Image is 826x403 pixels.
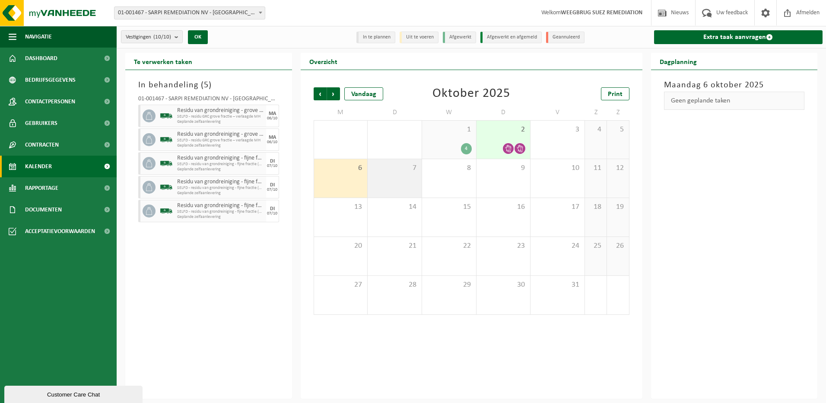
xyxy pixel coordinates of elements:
[480,32,542,43] li: Afgewerkt en afgemeld
[177,114,264,119] span: SELFD - residu GRC grove fractie – verlaagde MH
[461,143,472,154] div: 4
[267,116,277,121] div: 06/10
[372,241,417,251] span: 21
[188,30,208,44] button: OK
[270,159,275,164] div: DI
[426,241,472,251] span: 22
[535,125,580,134] span: 3
[177,186,264,191] span: SELFD - residu van grondreiniging - fijne fractie (VLAREBO)
[318,163,363,173] span: 6
[160,133,173,146] img: BL-SO-LV
[25,134,59,156] span: Contracten
[546,32,585,43] li: Geannuleerd
[481,280,526,290] span: 30
[481,202,526,212] span: 16
[664,92,805,110] div: Geen geplande taken
[426,202,472,212] span: 15
[372,202,417,212] span: 14
[177,202,264,209] span: Residu van grondreiniging - fijne fractie (VLAREBO)
[608,91,623,98] span: Print
[177,214,264,220] span: Geplande zelfaanlevering
[25,48,57,69] span: Dashboard
[267,188,277,192] div: 07/10
[372,163,417,173] span: 7
[607,105,629,120] td: Z
[481,163,526,173] span: 9
[160,157,173,170] img: BL-SO-LV
[177,155,264,162] span: Residu van grondreiniging - fijne fractie (VLAREBO)
[589,125,602,134] span: 4
[589,241,602,251] span: 25
[611,163,624,173] span: 12
[314,87,327,100] span: Vorige
[138,79,279,92] h3: In behandeling ( )
[589,202,602,212] span: 18
[25,177,58,199] span: Rapportage
[177,209,264,214] span: SELFD - residu van grondreiniging - fijne fractie (VLAREBO)
[160,205,173,217] img: BL-SO-LV
[611,241,624,251] span: 26
[327,87,340,100] span: Volgende
[611,202,624,212] span: 19
[25,156,52,177] span: Kalender
[125,53,201,70] h2: Te verwerken taken
[204,81,209,90] span: 5
[314,105,368,120] td: M
[535,163,580,173] span: 10
[611,125,624,134] span: 5
[177,131,264,138] span: Residu van grondreiniging - grove fractie (VLAREMA) (conform voorwaarden verlaagde heffing)
[177,107,264,114] span: Residu van grondreiniging - grove fractie (VLAREMA) (conform voorwaarden verlaagde heffing)
[535,202,580,212] span: 17
[372,280,417,290] span: 28
[177,191,264,196] span: Geplande zelfaanlevering
[177,119,264,125] span: Geplande zelfaanlevering
[356,32,395,43] li: In te plannen
[177,179,264,186] span: Residu van grondreiniging - fijne fractie (VLAREBO)
[654,30,823,44] a: Extra taak aanvragen
[535,280,580,290] span: 31
[318,280,363,290] span: 27
[301,53,346,70] h2: Overzicht
[344,87,383,100] div: Vandaag
[481,125,526,134] span: 2
[25,112,57,134] span: Gebruikers
[270,206,275,211] div: DI
[177,138,264,143] span: SELFD - residu GRC grove fractie – verlaagde MH
[426,163,472,173] span: 8
[25,69,76,91] span: Bedrijfsgegevens
[269,135,276,140] div: MA
[651,53,705,70] h2: Dagplanning
[601,87,629,100] a: Print
[589,163,602,173] span: 11
[177,162,264,167] span: SELFD - residu van grondreiniging - fijne fractie (VLAREBO)
[318,241,363,251] span: 20
[4,384,144,403] iframe: chat widget
[443,32,476,43] li: Afgewerkt
[318,202,363,212] span: 13
[561,10,642,16] strong: WEEGBRUG SUEZ REMEDIATION
[368,105,422,120] td: D
[535,241,580,251] span: 24
[269,111,276,116] div: MA
[25,91,75,112] span: Contactpersonen
[126,31,171,44] span: Vestigingen
[426,280,472,290] span: 29
[477,105,531,120] td: D
[138,96,279,105] div: 01-001467 - SARPI REMEDIATION NV - [GEOGRAPHIC_DATA]
[664,79,805,92] h3: Maandag 6 oktober 2025
[270,182,275,188] div: DI
[114,7,265,19] span: 01-001467 - SARPI REMEDIATION NV - GRIMBERGEN
[121,30,183,43] button: Vestigingen(10/10)
[432,87,510,100] div: Oktober 2025
[481,241,526,251] span: 23
[160,109,173,122] img: BL-SO-LV
[400,32,438,43] li: Uit te voeren
[25,221,95,242] span: Acceptatievoorwaarden
[177,143,264,148] span: Geplande zelfaanlevering
[177,167,264,172] span: Geplande zelfaanlevering
[426,125,472,134] span: 1
[153,34,171,40] count: (10/10)
[267,164,277,168] div: 07/10
[531,105,585,120] td: V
